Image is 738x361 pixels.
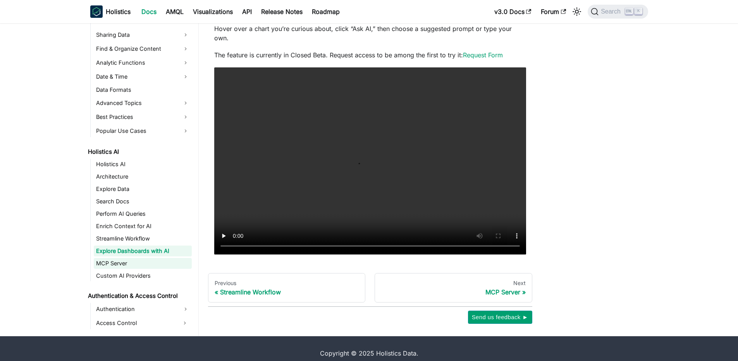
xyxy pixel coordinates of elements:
a: MCP Server [94,258,192,269]
a: Search Docs [94,196,192,207]
div: Streamline Workflow [215,288,359,296]
span: Send us feedback ► [472,312,528,322]
a: Perform AI Queries [94,208,192,219]
a: Sharing Data [94,29,192,41]
a: Explore Dashboards with AI [94,246,192,256]
a: Authentication & Access Control [86,291,192,301]
button: Search (Ctrl+K) [588,5,648,19]
a: Popular Use Cases [94,125,192,137]
div: Copyright © 2025 Holistics Data. [123,349,616,358]
span: Search [599,8,625,15]
p: The feature is currently in Closed Beta. Request access to be among the first to try it: [214,50,526,60]
a: PreviousStreamline Workflow [208,273,366,303]
kbd: K [635,8,642,15]
a: Release Notes [256,5,307,18]
a: Forum [536,5,571,18]
a: Roadmap [307,5,344,18]
a: Analytic Functions [94,57,192,69]
img: Holistics [90,5,103,18]
div: Next [381,280,526,287]
div: Previous [215,280,359,287]
a: Date & Time [94,70,192,83]
a: AMQL [161,5,188,18]
a: Visualizations [188,5,237,18]
div: MCP Server [381,288,526,296]
p: Hover over a chart you’re curious about, click “Ask AI,” then choose a suggested prompt or type y... [214,24,526,43]
video: Your browser does not support embedding video, but you can . [214,67,526,254]
a: Access Control [94,317,178,329]
a: Explore Data [94,184,192,194]
a: v3.0 Docs [490,5,536,18]
a: Find & Organize Content [94,43,192,55]
a: Docs [137,5,161,18]
a: Data Formats [94,84,192,95]
a: Holistics AI [94,159,192,170]
a: NextMCP Server [375,273,532,303]
a: HolisticsHolistics [90,5,131,18]
a: Architecture [94,171,192,182]
b: Holistics [106,7,131,16]
a: Holistics AI [86,146,192,157]
nav: Docs pages [208,273,532,303]
a: Streamline Workflow [94,233,192,244]
button: Send us feedback ► [468,311,532,324]
a: Authentication [94,303,192,315]
a: Enrich Context for AI [94,221,192,232]
a: API [237,5,256,18]
button: Switch between dark and light mode (currently light mode) [571,5,583,18]
button: Expand sidebar category 'Access Control' [178,317,192,329]
a: Custom AI Providers [94,270,192,281]
a: Advanced Topics [94,97,192,109]
a: Best Practices [94,111,192,123]
a: Request Form [463,51,503,59]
